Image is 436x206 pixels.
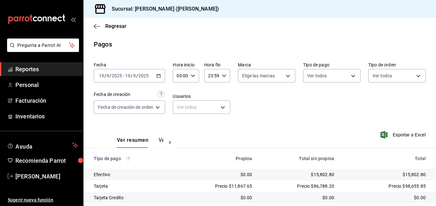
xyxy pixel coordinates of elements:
button: Exportar a Excel [382,131,426,139]
label: Usuarios [173,94,230,99]
h3: Sucursal: [PERSON_NAME] ([PERSON_NAME]) [107,5,219,13]
span: Regresar [105,23,126,29]
div: Precio $98,655.85 [344,183,426,189]
span: / [109,73,111,78]
div: Tarjeta Credito [94,194,169,201]
font: [PERSON_NAME] [15,173,60,180]
input: ---- [111,73,122,78]
div: $0.00 [344,194,426,201]
label: Fecha [94,63,165,67]
font: Inventarios [15,113,45,120]
label: Marca [238,63,295,67]
font: Facturación [15,97,46,104]
div: $0.00 [179,194,252,201]
div: Fecha de creación [94,91,130,98]
div: Tarjeta [94,183,169,189]
input: ---- [138,73,149,78]
button: open_drawer_menu [71,17,76,22]
input: -- [133,73,136,78]
span: Ayuda [15,142,70,149]
font: Recomienda Parrot [15,157,66,164]
span: - [123,73,124,78]
label: Tipo de orden [368,63,426,67]
svg: Los pagos realizados con Pay y otras terminales son montos brutos. [126,156,131,161]
input: -- [125,73,131,78]
div: Precio $11,867.65 [179,183,252,189]
span: / [131,73,133,78]
font: Ver resumen [117,137,148,143]
a: Pregunta a Parrot AI [4,47,79,53]
div: $15,802.80 [344,171,426,178]
span: Elige las marcas [242,73,275,79]
font: Sugerir nueva función [8,197,53,202]
div: $0.00 [179,171,252,178]
font: Exportar a Excel [393,132,426,137]
div: Precio $86,788.20 [262,183,334,189]
div: Efectivo [94,171,169,178]
label: Hora inicio [173,63,199,67]
label: Hora fin [204,63,230,67]
span: Pregunta a Parrot AI [17,42,69,49]
font: Personal [15,82,39,88]
button: Regresar [94,23,126,29]
div: Total sin propina [262,156,334,161]
span: Ver todos [372,73,392,79]
div: Pestañas de navegación [117,137,163,148]
button: Ver pagos [159,137,183,148]
div: Propina [179,156,252,161]
font: Reportes [15,66,39,73]
div: Ver todos [173,100,230,114]
button: Pregunta a Parrot AI [7,39,79,52]
input: -- [106,73,109,78]
font: Tipo de pago [94,156,121,161]
div: $15,802.80 [262,171,334,178]
label: Tipo de pago [303,63,361,67]
div: Total [344,156,426,161]
span: Ver todos [307,73,327,79]
div: Pagos [94,39,112,49]
input: -- [99,73,104,78]
span: / [104,73,106,78]
span: Fecha de creación de orden [98,104,153,110]
div: $0.00 [262,194,334,201]
span: / [136,73,138,78]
